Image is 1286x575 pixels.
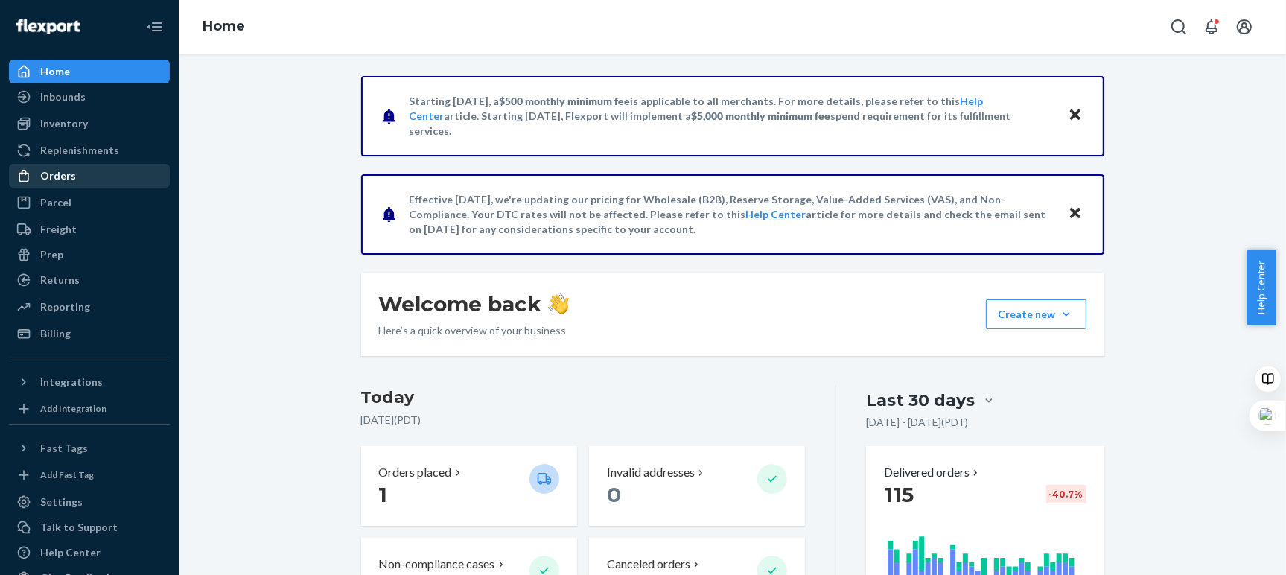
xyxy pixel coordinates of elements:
p: Canceled orders [607,556,690,573]
a: Freight [9,217,170,241]
p: [DATE] - [DATE] ( PDT ) [866,415,968,430]
a: Help Center [9,541,170,565]
div: Freight [40,222,77,237]
a: Inbounds [9,85,170,109]
span: 1 [379,482,388,507]
a: Home [203,18,245,34]
span: 115 [884,482,914,507]
button: Open Search Box [1164,12,1194,42]
button: Close [1066,105,1085,127]
button: Open notifications [1197,12,1226,42]
p: Starting [DATE], a is applicable to all merchants. For more details, please refer to this article... [410,94,1054,139]
a: Home [9,60,170,83]
p: Invalid addresses [607,464,695,481]
a: Orders [9,164,170,188]
a: Prep [9,243,170,267]
div: Inventory [40,116,88,131]
button: Close Navigation [140,12,170,42]
a: Billing [9,322,170,346]
p: [DATE] ( PDT ) [361,413,806,428]
div: Help Center [40,545,101,560]
p: Non-compliance cases [379,556,495,573]
div: Integrations [40,375,103,390]
div: Replenishments [40,143,119,158]
a: Add Fast Tag [9,466,170,484]
div: Home [40,64,70,79]
div: Add Integration [40,402,106,415]
span: 0 [607,482,621,507]
img: Flexport logo [16,19,80,34]
span: $5,000 monthly minimum fee [692,109,831,122]
a: Talk to Support [9,515,170,539]
a: Returns [9,268,170,292]
button: Open account menu [1229,12,1259,42]
a: Settings [9,490,170,514]
a: Help Center [746,208,806,220]
h3: Today [361,386,806,410]
button: Help Center [1247,250,1276,325]
div: Talk to Support [40,520,118,535]
p: Here’s a quick overview of your business [379,323,569,338]
button: Fast Tags [9,436,170,460]
div: Settings [40,495,83,509]
div: Inbounds [40,89,86,104]
div: Orders [40,168,76,183]
a: Reporting [9,295,170,319]
div: Reporting [40,299,90,314]
button: Integrations [9,370,170,394]
div: Add Fast Tag [40,468,94,481]
a: Inventory [9,112,170,136]
a: Add Integration [9,400,170,418]
img: hand-wave emoji [548,293,569,314]
ol: breadcrumbs [191,5,257,48]
button: Create new [986,299,1086,329]
div: Prep [40,247,63,262]
button: Delivered orders [884,464,981,481]
a: Parcel [9,191,170,215]
button: Orders placed 1 [361,446,577,526]
div: Fast Tags [40,441,88,456]
h1: Welcome back [379,290,569,317]
div: Last 30 days [866,389,975,412]
p: Effective [DATE], we're updating our pricing for Wholesale (B2B), Reserve Storage, Value-Added Se... [410,192,1054,237]
span: $500 monthly minimum fee [500,95,631,107]
div: Billing [40,326,71,341]
div: Parcel [40,195,71,210]
div: Returns [40,273,80,287]
button: Close [1066,203,1085,225]
div: -40.7 % [1046,485,1086,503]
button: Invalid addresses 0 [589,446,805,526]
a: Replenishments [9,139,170,162]
p: Orders placed [379,464,452,481]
